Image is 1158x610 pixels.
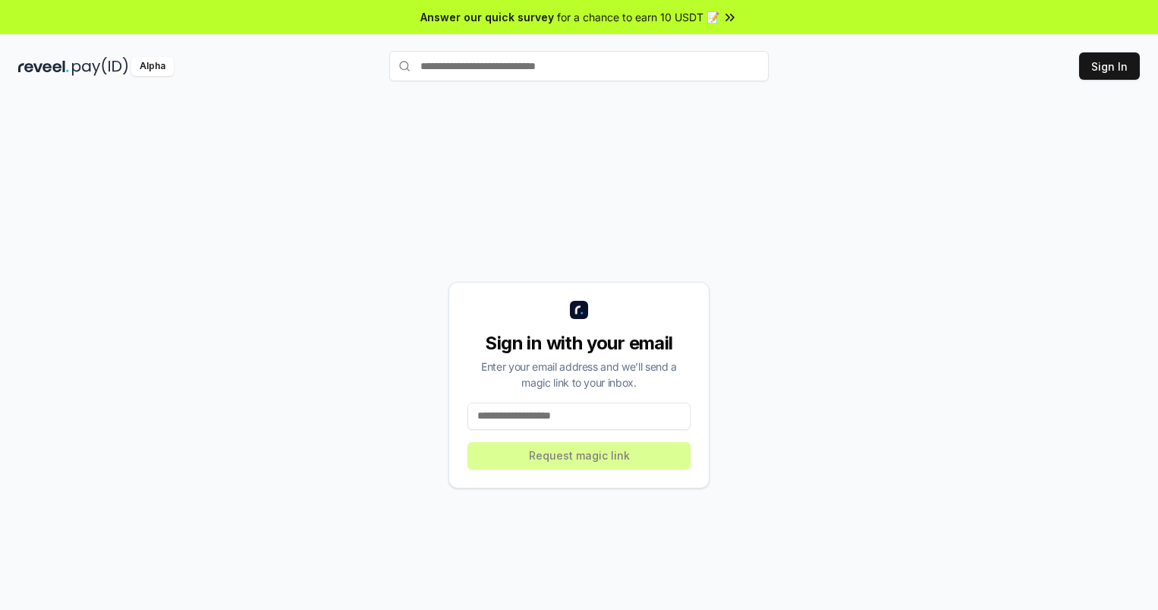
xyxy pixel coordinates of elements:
img: logo_small [570,301,588,319]
button: Sign In [1079,52,1140,80]
span: Answer our quick survey [420,9,554,25]
span: for a chance to earn 10 USDT 📝 [557,9,719,25]
img: reveel_dark [18,57,69,76]
div: Sign in with your email [467,331,691,356]
div: Enter your email address and we’ll send a magic link to your inbox. [467,359,691,390]
img: pay_id [72,57,128,76]
div: Alpha [131,57,174,76]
